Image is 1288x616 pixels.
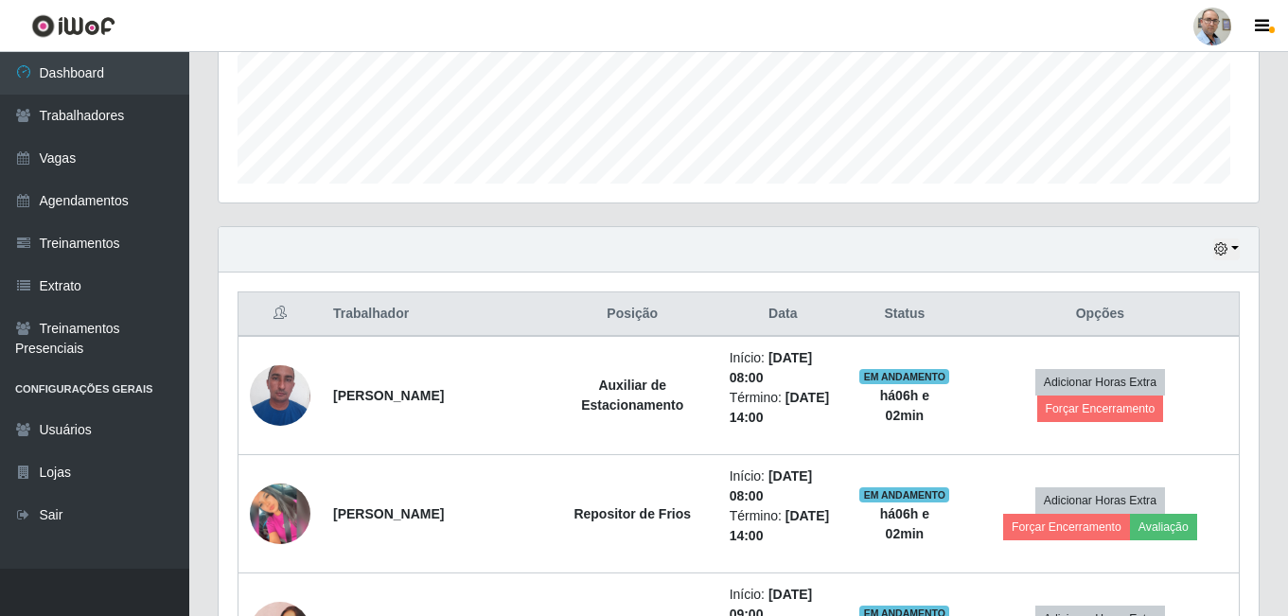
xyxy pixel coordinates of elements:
[1035,487,1165,514] button: Adicionar Horas Extra
[547,292,718,337] th: Posição
[1130,514,1197,540] button: Avaliação
[730,350,813,385] time: [DATE] 08:00
[581,378,683,413] strong: Auxiliar de Estacionamento
[250,355,310,435] img: 1728497043228.jpeg
[880,506,929,541] strong: há 06 h e 02 min
[880,388,929,423] strong: há 06 h e 02 min
[730,348,837,388] li: Início:
[962,292,1240,337] th: Opções
[730,468,813,503] time: [DATE] 08:00
[31,14,115,38] img: CoreUI Logo
[322,292,547,337] th: Trabalhador
[730,388,837,428] li: Término:
[1037,396,1164,422] button: Forçar Encerramento
[848,292,962,337] th: Status
[859,369,949,384] span: EM ANDAMENTO
[333,388,444,403] strong: [PERSON_NAME]
[250,484,310,544] img: 1715215500875.jpeg
[730,466,837,506] li: Início:
[573,506,691,521] strong: Repositor de Frios
[859,487,949,502] span: EM ANDAMENTO
[1003,514,1130,540] button: Forçar Encerramento
[730,506,837,546] li: Término:
[1035,369,1165,396] button: Adicionar Horas Extra
[333,506,444,521] strong: [PERSON_NAME]
[718,292,848,337] th: Data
